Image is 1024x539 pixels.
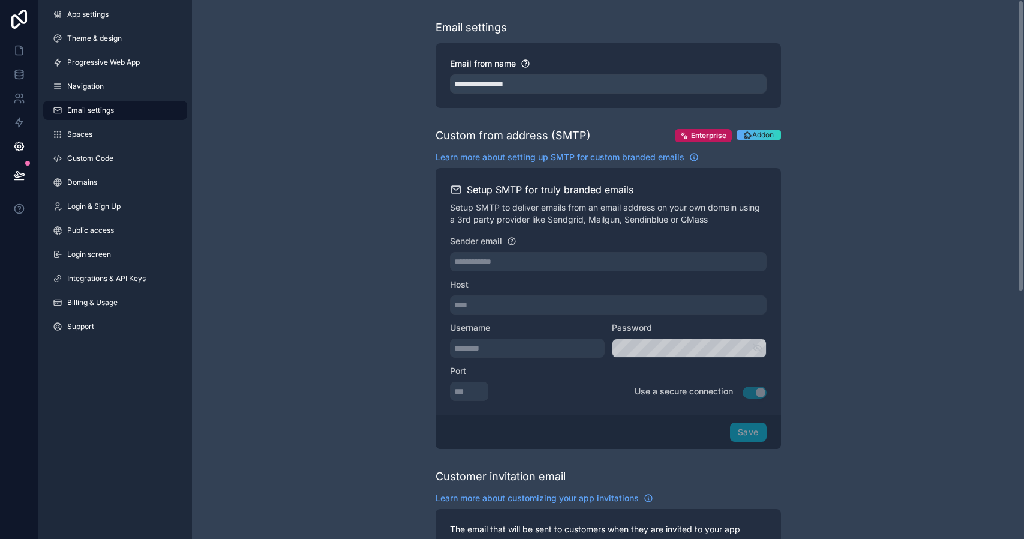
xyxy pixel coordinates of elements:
[43,221,187,240] a: Public access
[43,197,187,216] a: Login & Sign Up
[67,10,109,19] span: App settings
[450,279,469,289] span: Host
[67,58,140,67] span: Progressive Web App
[67,106,114,115] span: Email settings
[436,151,699,163] a: Learn more about setting up SMTP for custom branded emails
[43,269,187,288] a: Integrations & API Keys
[67,202,121,211] span: Login & Sign Up
[450,202,767,226] p: Setup SMTP to deliver emails from an email address on your own domain using a 3rd party provider ...
[67,130,92,139] span: Spaces
[67,178,97,187] span: Domains
[752,130,774,140] span: Addon
[43,173,187,192] a: Domains
[43,53,187,72] a: Progressive Web App
[67,322,94,331] span: Support
[737,128,781,143] a: Addon
[43,101,187,120] a: Email settings
[612,322,652,333] span: Password
[67,274,146,283] span: Integrations & API Keys
[43,317,187,336] a: Support
[67,82,104,91] span: Navigation
[450,58,516,68] span: Email from name
[67,226,114,235] span: Public access
[436,492,653,504] a: Learn more about customizing your app invitations
[67,298,118,307] span: Billing & Usage
[67,34,122,43] span: Theme & design
[436,19,507,36] div: Email settings
[43,149,187,168] a: Custom Code
[450,366,466,376] span: Port
[67,250,111,259] span: Login screen
[67,154,113,163] span: Custom Code
[691,131,726,140] span: Enterprise
[43,77,187,96] a: Navigation
[450,236,502,246] span: Sender email
[635,386,733,396] span: Use a secure connection
[43,5,187,24] a: App settings
[43,125,187,144] a: Spaces
[43,29,187,48] a: Theme & design
[43,293,187,312] a: Billing & Usage
[436,468,566,485] div: Customer invitation email
[467,182,633,197] h2: Setup SMTP for truly branded emails
[436,127,591,144] div: Custom from address (SMTP)
[43,245,187,264] a: Login screen
[436,151,684,163] span: Learn more about setting up SMTP for custom branded emails
[450,322,490,333] span: Username
[450,523,767,535] p: The email that will be sent to customers when they are invited to your app
[436,492,639,504] span: Learn more about customizing your app invitations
